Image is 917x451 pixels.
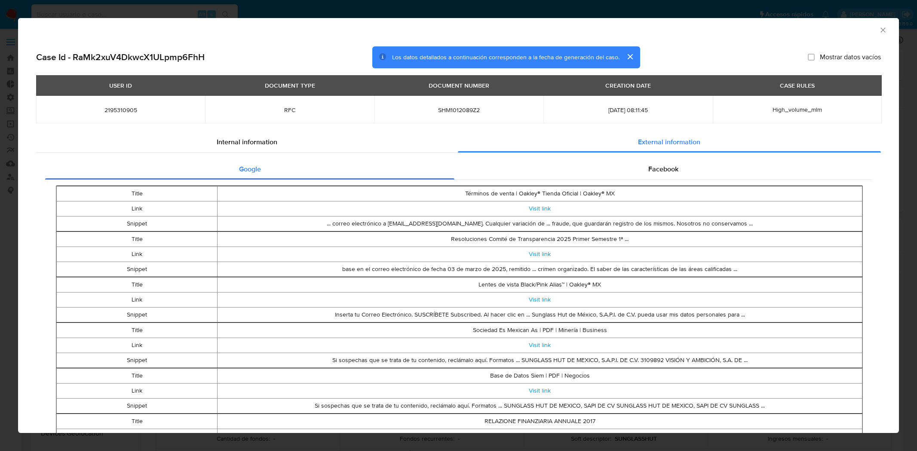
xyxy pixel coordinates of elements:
div: CASE RULES [775,78,820,93]
div: Detailed info [36,132,881,152]
td: Snippet [56,398,218,413]
span: 2195310905 [46,106,195,114]
button: cerrar [620,46,640,67]
input: Mostrar datos vacíos [808,54,815,61]
td: Si sospechas que se trata de tu contenido, reclámalo aquí. Formatos ... SUNGLASS HUT DE MEXICO, S... [218,353,862,368]
div: Detailed external info [45,159,872,180]
a: Visit link [529,432,551,440]
td: Link [56,247,218,262]
span: [DATE] 08:11:45 [554,106,702,114]
span: RFC [215,106,364,114]
td: Lentes de vista Black/Pink Alias™ | Oakley® MX [218,277,862,292]
a: Visit link [529,204,551,213]
span: Facebook [648,164,678,174]
td: Title [56,232,218,247]
td: Resoluciones Comité de Transparencia 2025 Primer Semestre 1ª ... [218,232,862,247]
td: Link [56,338,218,353]
td: Title [56,277,218,292]
a: Visit link [529,250,551,258]
span: Internal information [217,137,277,147]
a: Visit link [529,295,551,304]
span: SHM1012089Z2 [385,106,533,114]
td: Snippet [56,262,218,277]
div: DOCUMENT TYPE [260,78,320,93]
td: Link [56,383,218,398]
td: Title [56,368,218,383]
td: Si sospechas que se trata de tu contenido, reclámalo aquí. Formatos ... SUNGLASS HUT DE MEXICO, S... [218,398,862,413]
div: USER ID [104,78,137,93]
td: Snippet [56,307,218,322]
td: Title [56,414,218,429]
a: Visit link [529,341,551,349]
td: Snippet [56,216,218,231]
td: Link [56,429,218,444]
div: closure-recommendation-modal [18,18,899,433]
span: Google [239,164,261,174]
button: Cerrar ventana [879,26,886,34]
span: High_volume_mlm [773,105,822,114]
td: Sociedad Es Mexican As | PDF | Minería | Business [218,323,862,338]
td: Link [56,201,218,216]
td: Title [56,186,218,201]
td: ... correo electrónico a [EMAIL_ADDRESS][DOMAIN_NAME]. Cualquier variación de ... fraude, que gua... [218,216,862,231]
td: RELAZIONE FINANZIARIA ANNUALE 2017 [218,414,862,429]
span: Los datos detallados a continuación corresponden a la fecha de generación del caso. [392,53,620,61]
span: Mostrar datos vacíos [820,53,881,61]
a: Visit link [529,386,551,395]
td: Inserta tu Correo Electrónico. SUSCRÍBETE Subscribed. Al hacer clic en ... Sunglass Hut de México... [218,307,862,322]
td: Snippet [56,353,218,368]
span: External information [638,137,700,147]
div: DOCUMENT NUMBER [423,78,494,93]
h2: Case Id - RaMk2xuV4DkwcX1ULpmp6FhH [36,52,205,63]
td: Base de Datos Siem | PDF | Negocios [218,368,862,383]
div: CREATION DATE [600,78,656,93]
td: Términos de venta | Oakley® Tienda Oficial | Oakley® MX [218,186,862,201]
td: Link [56,292,218,307]
td: base en el correo electrónico de fecha 03 de marzo de 2025, remitido ... crimen organizado. El sa... [218,262,862,277]
td: Title [56,323,218,338]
